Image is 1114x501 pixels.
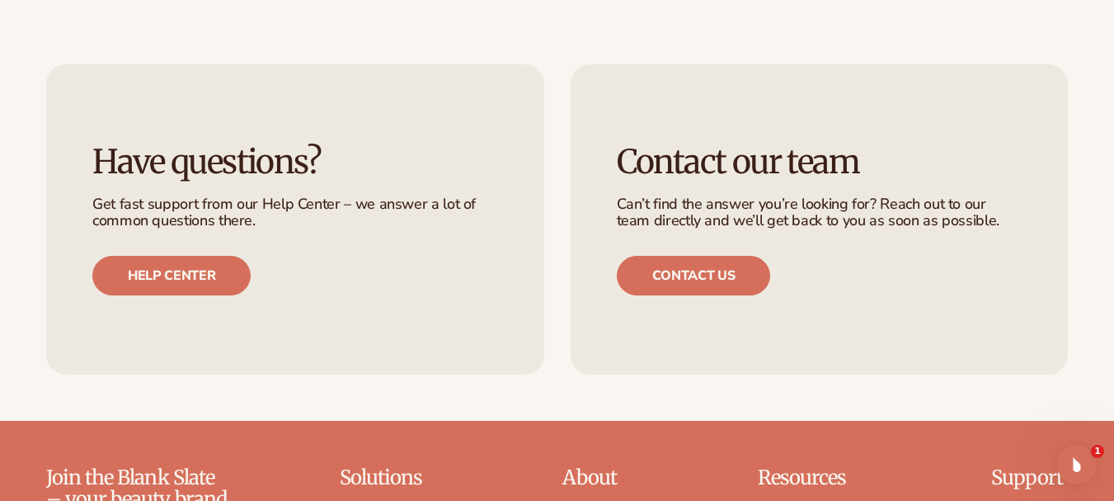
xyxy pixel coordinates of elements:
p: Solutions [340,467,460,489]
p: Can’t find the answer you’re looking for? Reach out to our team directly and we’ll get back to yo... [617,196,1022,229]
span: 1 [1091,445,1104,458]
a: Help center [92,256,251,295]
p: Get fast support from our Help Center – we answer a lot of common questions there. [92,196,498,229]
p: Support [991,467,1068,489]
p: About [562,467,655,489]
a: Contact us [617,256,771,295]
p: Resources [758,467,888,489]
h3: Have questions? [92,144,498,180]
h3: Contact our team [617,144,1022,180]
iframe: Intercom live chat [1057,445,1097,484]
